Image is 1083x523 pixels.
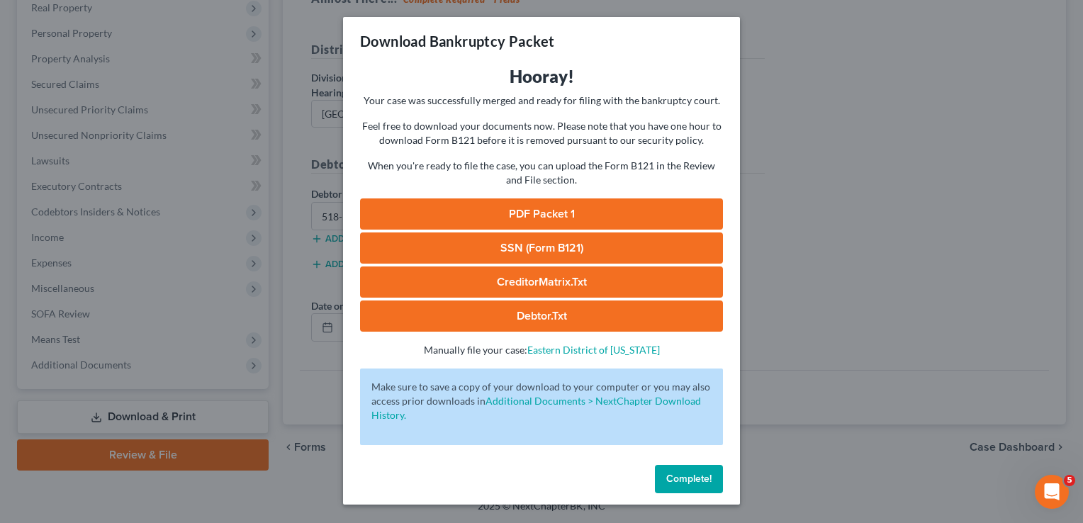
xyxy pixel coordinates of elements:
[371,395,701,421] a: Additional Documents > NextChapter Download History.
[360,198,723,230] a: PDF Packet 1
[360,266,723,298] a: CreditorMatrix.txt
[360,119,723,147] p: Feel free to download your documents now. Please note that you have one hour to download Form B12...
[360,65,723,88] h3: Hooray!
[360,159,723,187] p: When you're ready to file the case, you can upload the Form B121 in the Review and File section.
[360,343,723,357] p: Manually file your case:
[655,465,723,493] button: Complete!
[371,380,712,422] p: Make sure to save a copy of your download to your computer or you may also access prior downloads in
[1035,475,1069,509] iframe: Intercom live chat
[360,31,554,51] h3: Download Bankruptcy Packet
[1064,475,1075,486] span: 5
[360,232,723,264] a: SSN (Form B121)
[666,473,712,485] span: Complete!
[360,300,723,332] a: Debtor.txt
[360,94,723,108] p: Your case was successfully merged and ready for filing with the bankruptcy court.
[527,344,660,356] a: Eastern District of [US_STATE]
